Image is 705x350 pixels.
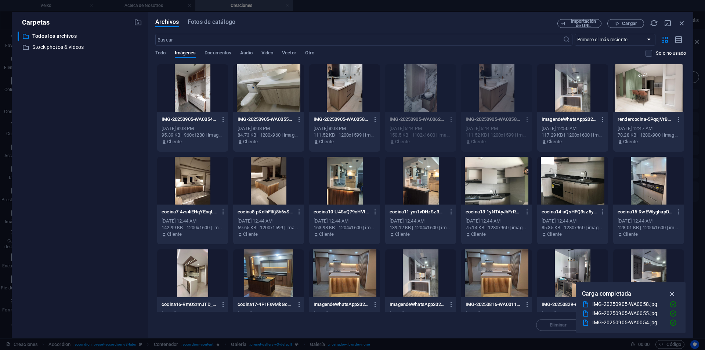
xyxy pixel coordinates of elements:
[155,34,563,46] input: Buscar
[162,224,224,231] div: 142.99 KB | 1200x1600 | image/jpeg
[162,209,217,215] p: cocina7-4vs4iEHqYEnqL2lHGN9S8g.jpg
[542,224,604,231] div: 85.35 KB | 1280x960 | image/jpeg
[542,301,597,308] p: IMG-20250829-WA0002-x2m0w-PI3fbtdMb4O3R2_w.jpg
[390,301,445,308] p: ImagendeWhatsApp2025-08-28alas17.22.45_da8afbde-I56OgPRfphbb8sDC8GDyfg.jpg
[466,209,521,215] p: cocina13-1yNTAyJhFrRKvaF0VoJd0A.jpg
[155,48,166,59] span: Todo
[314,310,376,317] div: [DATE] 12:44 AM
[650,19,658,27] i: Volver a cargar
[238,218,300,224] div: [DATE] 12:44 AM
[466,116,521,123] p: IMG-20250905-WA0058-rGaaWYPpSNqdb7XQLS7jOg.jpg
[542,209,597,215] p: cocina14-uQsHFQ3sz5yusl2hDEAgUA.jpg
[240,48,252,59] span: Audio
[162,218,224,224] div: [DATE] 12:44 AM
[305,48,314,59] span: Otro
[238,310,300,317] div: [DATE] 12:44 AM
[314,301,369,308] p: ImagendeWhatsApp2025-08-28alas17.15.52_dedf1a59-Pg_nVr2X5C1ynvj1PAkzpw.jpg
[466,218,528,224] div: [DATE] 12:44 AM
[390,132,452,138] div: 150.5 KB | 1102x1600 | image/jpeg
[205,48,231,59] span: Documentos
[618,224,680,231] div: 128.01 KB | 1200x1600 | image/jpeg
[238,209,293,215] p: cocina8-pKdlhFlKj8h6sStied3yrA.jpg
[319,138,334,145] p: Cliente
[314,224,376,231] div: 163.98 KB | 1204x1600 | image/jpeg
[319,231,334,238] p: Cliente
[623,231,638,238] p: Cliente
[656,50,686,57] p: Solo muestra los archivos que no están usándose en el sitio web. Los archivos añadidos durante es...
[162,116,217,123] p: IMG-20250905-WA0054-Z8Xgpt16Ruboh8KwmyFJsw.jpg
[664,19,672,27] i: Minimizar
[390,218,452,224] div: [DATE] 12:44 AM
[32,43,129,51] p: Stock photos & videos
[314,125,376,132] div: [DATE] 8:08 PM
[582,289,631,299] p: Carga completada
[471,138,486,145] p: Cliente
[466,310,528,317] div: [DATE] 5:52 PM
[466,224,528,231] div: 75.14 KB | 1280x960 | image/jpeg
[261,48,273,59] span: Video
[238,125,300,132] div: [DATE] 8:08 PM
[18,18,50,27] p: Carpetas
[622,21,637,26] span: Cargar
[592,318,664,327] div: IMG-20250905-WA0054.jpg
[243,138,258,145] p: Cliente
[618,132,680,138] div: 78.28 KB | 1280x900 | image/jpeg
[395,138,410,145] p: Cliente
[390,310,452,317] div: [DATE] 12:44 AM
[238,116,293,123] p: IMG-20250905-WA0055-1N2u7AccE2yzmPLzn-ogWg.jpg
[618,125,680,132] div: [DATE] 12:47 AM
[175,48,196,59] span: Imágenes
[466,125,528,132] div: [DATE] 6:44 PM
[282,48,296,59] span: Vector
[238,301,293,308] p: cocina17-4P1Fs9MkGcGd7Zx3cBSHSg.jpg
[314,218,376,224] div: [DATE] 12:44 AM
[623,138,638,145] p: Cliente
[32,32,129,40] p: Todos los archivos
[390,209,445,215] p: cocina11-ym1vDHzSz3Oq7DrLuic6PQ.jpg
[542,125,604,132] div: [DATE] 12:50 AM
[162,301,217,308] p: cocina16-RmO2rmJTD_1kzEBySOLM9A.jpg
[167,231,182,238] p: Cliente
[134,18,142,26] i: Crear carpeta
[162,310,224,317] div: [DATE] 12:44 AM
[592,309,664,318] div: IMG-20250905-WA0055.jpg
[542,116,597,123] p: ImagendeWhatsApp2025-08-28alas17.22.45_da8afbde-YXLibvGEZRAHHRKoxXv4EA.jpg
[314,116,369,123] p: IMG-20250905-WA0058-4IjB2LYro2X8QVXHcmKb7A.jpg
[390,116,445,123] p: IMG-20250905-WA0062-i8ZsDizD13o3iuhFaWTjKQ.jpg
[390,224,452,231] div: 139.12 KB | 1204x1600 | image/jpeg
[314,209,369,215] p: cocina10-U4SuQ79oHVtcPS7zvX1v6w.jpg
[568,19,598,28] span: Importación de URL
[238,132,300,138] div: 84.73 KB | 1280x960 | image/jpeg
[18,32,19,41] div: ​
[618,218,680,224] div: [DATE] 12:44 AM
[155,18,179,26] span: Archivos
[7,275,31,299] button: Open chat window
[618,209,673,215] p: cocina15-RwEWlyghapDo0kzPAWLJ_A.jpg
[547,231,562,238] p: Cliente
[542,310,604,317] div: [DATE] 5:19 PM
[542,132,604,138] div: 117.29 KB | 1200x1600 | image/jpeg
[167,138,182,145] p: Cliente
[471,231,486,238] p: Cliente
[542,218,604,224] div: [DATE] 12:44 AM
[592,300,664,308] div: IMG-20250905-WA0058.jpg
[466,132,528,138] div: 111.52 KB | 1200x1599 | image/jpeg
[162,125,224,132] div: [DATE] 8:08 PM
[238,224,300,231] div: 69.65 KB | 1200x1599 | image/jpeg
[607,19,644,28] button: Cargar
[557,19,601,28] button: Importación de URL
[314,132,376,138] div: 111.52 KB | 1200x1599 | image/jpeg
[395,231,410,238] p: Cliente
[466,301,521,308] p: IMG-20250816-WA0011-bqnlxAAnWIsrD2SjGvuJgw.jpg
[162,132,224,138] div: 95.39 KB | 960x1280 | image/jpeg
[243,231,258,238] p: Cliente
[618,116,673,123] p: rendercocina-5PqojVrBo85gQFBC_GmoQw.jpg
[18,43,142,52] div: Stock photos & videos
[547,138,562,145] p: Cliente
[390,125,452,132] div: [DATE] 6:44 PM
[678,19,686,27] i: Cerrar
[188,18,235,26] span: Fotos de catálogo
